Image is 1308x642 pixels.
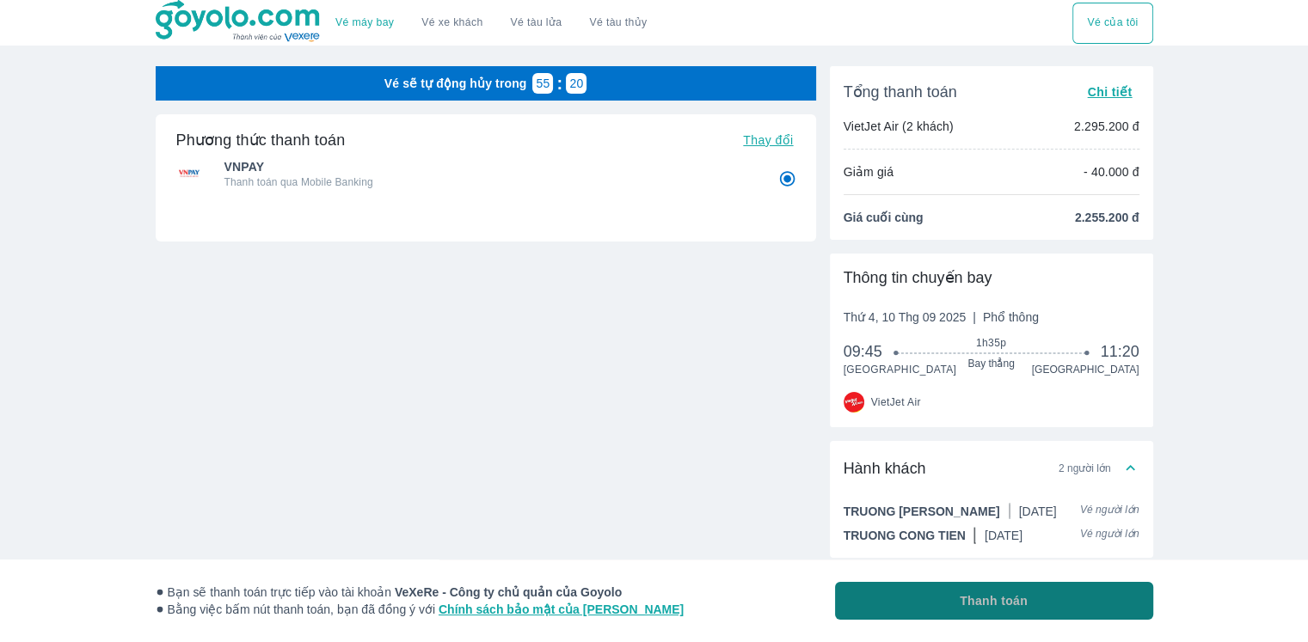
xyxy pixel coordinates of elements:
[896,357,1086,370] span: Bay thẳng
[497,3,576,44] a: Vé tàu lửa
[224,175,754,189] p: Thanh toán qua Mobile Banking
[830,441,1153,496] div: Hành khách2 người lớn
[960,592,1028,609] span: Thanh toán
[176,153,795,194] div: VNPAYVNPAYThanh toán qua Mobile Banking
[1080,527,1139,544] span: Vé người lớn
[569,75,583,92] p: 20
[1074,118,1139,135] p: 2.295.200 đ
[575,3,660,44] button: Vé tàu thủy
[322,3,660,44] div: choose transportation mode
[384,75,527,92] p: Vé sẽ tự động hủy trong
[844,82,957,102] span: Tổng thanh toán
[844,309,1039,326] span: Thứ 4, 10 Thg 09 2025
[844,341,897,362] span: 09:45
[395,585,622,599] strong: VeXeRe - Công ty chủ quản của Goyolo
[156,584,685,601] span: Bạn sẽ thanh toán trực tiếp vào tài khoản
[983,310,1039,324] span: Phổ thông
[844,527,966,544] span: TRUONG CONG TIEN
[1072,3,1152,44] div: choose transportation mode
[176,163,202,184] img: VNPAY
[1059,462,1111,475] span: 2 người lớn
[335,16,394,29] a: Vé máy bay
[736,128,800,152] button: Thay đổi
[743,133,793,147] span: Thay đổi
[1084,163,1139,180] p: - 40.000 đ
[537,75,550,92] p: 55
[1080,80,1139,104] button: Chi tiết
[844,267,1139,288] div: Thông tin chuyến bay
[871,395,921,409] span: VietJet Air
[844,458,926,479] span: Hành khách
[1080,503,1139,520] span: Vé người lớn
[421,16,482,29] a: Vé xe khách
[896,336,1086,350] span: 1h35p
[844,503,1000,520] span: TRUONG [PERSON_NAME]
[844,163,893,180] p: Giảm giá
[1100,341,1139,362] span: 11:20
[830,496,1153,558] div: Hành khách2 người lớn
[844,118,954,135] p: VietJet Air (2 khách)
[985,529,1022,542] span: [DATE]
[224,158,754,175] span: VNPAY
[835,582,1153,620] button: Thanh toán
[973,310,976,324] span: |
[439,602,684,616] a: Chính sách bảo mật của [PERSON_NAME]
[1075,209,1139,226] span: 2.255.200 đ
[1087,85,1132,99] span: Chi tiết
[553,75,566,92] p: :
[1019,504,1057,518] span: [DATE]
[1072,3,1152,44] button: Vé của tôi
[176,130,346,150] h6: Phương thức thanh toán
[156,601,685,618] span: Bằng việc bấm nút thanh toán, bạn đã đồng ý với
[844,209,924,226] span: Giá cuối cùng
